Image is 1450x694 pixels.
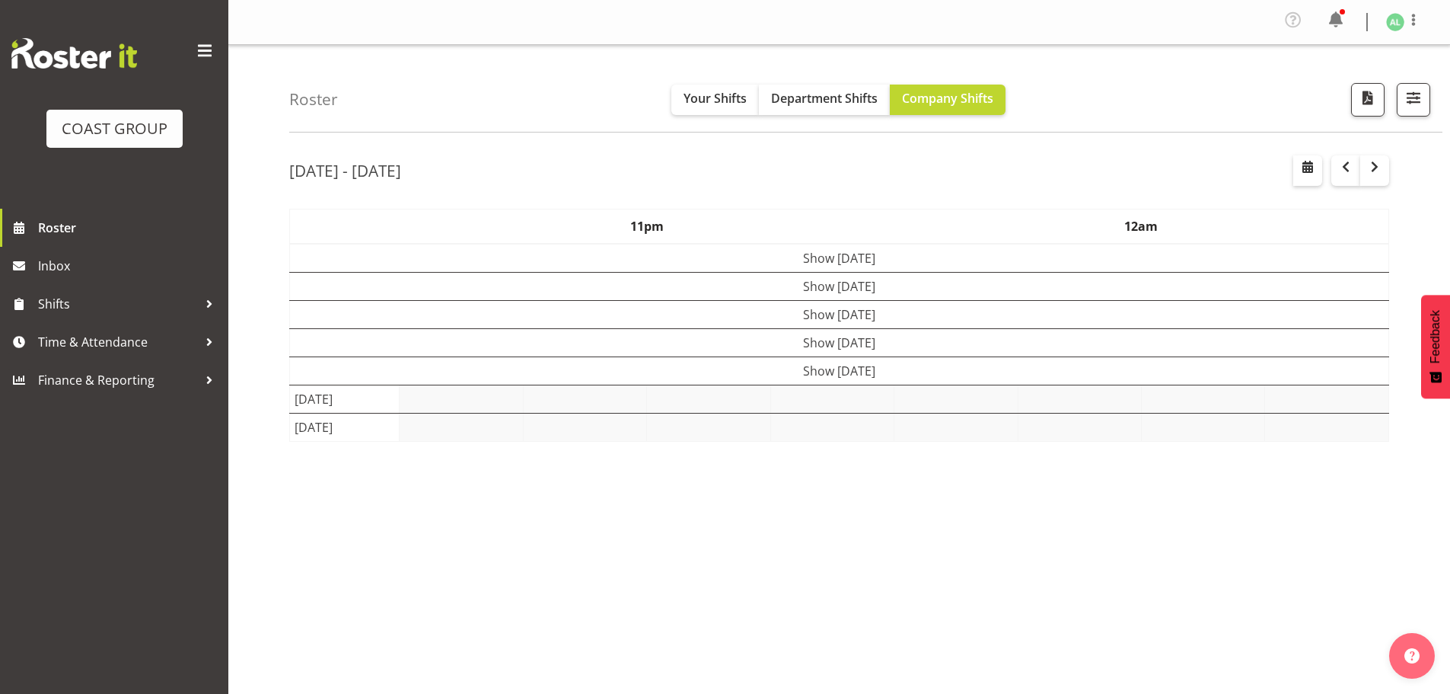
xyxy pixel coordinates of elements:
th: 11pm [400,209,894,245]
button: Select a specific date within the roster. [1293,155,1322,186]
img: annie-lister1125.jpg [1386,13,1404,31]
td: Show [DATE] [290,244,1389,273]
td: [DATE] [290,414,400,442]
span: Shifts [38,293,198,315]
button: Feedback - Show survey [1421,295,1450,398]
img: help-xxl-2.png [1404,648,1420,664]
button: Your Shifts [671,85,759,115]
td: Show [DATE] [290,301,1389,329]
span: Inbox [38,254,221,277]
h4: Roster [289,91,338,108]
span: Feedback [1429,310,1442,363]
td: Show [DATE] [290,273,1389,301]
span: Department Shifts [771,90,878,107]
td: [DATE] [290,385,400,414]
span: Finance & Reporting [38,369,198,392]
h2: [DATE] - [DATE] [289,161,401,181]
span: Your Shifts [684,90,747,107]
span: Roster [38,216,221,239]
span: Company Shifts [902,90,993,107]
button: Company Shifts [890,85,1005,115]
span: Time & Attendance [38,331,198,353]
th: 12am [894,209,1389,245]
div: COAST GROUP [62,117,167,140]
button: Filter Shifts [1397,83,1430,117]
td: Show [DATE] [290,329,1389,357]
img: Rosterit website logo [11,38,137,69]
button: Department Shifts [759,85,890,115]
button: Download a PDF of the roster according to the set date range. [1351,83,1385,117]
td: Show [DATE] [290,357,1389,385]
